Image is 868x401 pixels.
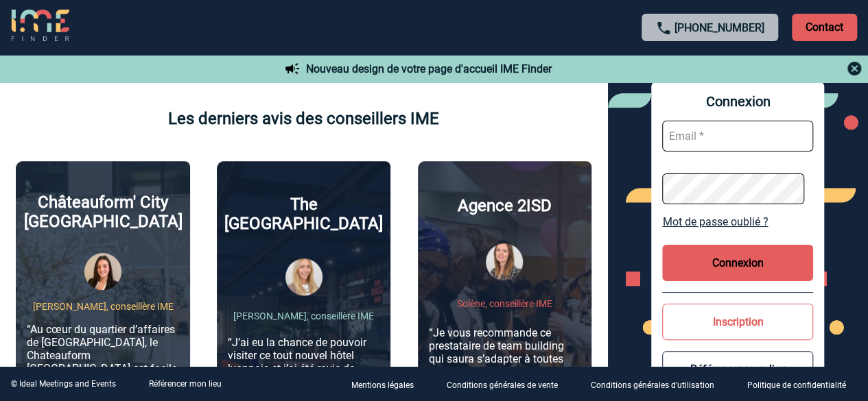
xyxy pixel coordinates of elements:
p: “J’ai eu la chance de pouvoir visiter ce tout nouvel hôtel lyonnais et j’ai été ravie de découvri... [228,336,379,401]
button: Inscription [662,304,813,340]
p: The [GEOGRAPHIC_DATA] [224,195,383,233]
button: Connexion [662,245,813,281]
a: Conditions générales d'utilisation [580,378,736,391]
a: [PHONE_NUMBER] [675,21,764,34]
p: [PERSON_NAME], conseillère IME [33,301,174,312]
p: Solène, conseillère IME [457,298,552,309]
div: © Ideal Meetings and Events [11,379,116,389]
a: Référencer mon lieu [149,379,222,389]
button: Référencer mon lieu [662,351,813,387]
img: call-24-px.png [655,20,672,36]
p: Agence 2ISD [458,196,552,215]
input: Email * [662,121,813,151]
p: Châteauform' City [GEOGRAPHIC_DATA] [24,193,183,231]
p: Conditions générales d'utilisation [591,380,714,390]
p: Conditions générales de vente [447,380,558,390]
a: Politique de confidentialité [736,378,868,391]
span: Connexion [662,93,813,110]
a: Mot de passe oublié ? [662,215,813,228]
a: Conditions générales de vente [436,378,580,391]
p: “Je vous recommande ce prestataire de team building qui saura s’adapter à toutes vos envies et à ... [429,326,580,391]
p: Mentions légales [351,380,414,390]
p: Politique de confidentialité [747,380,846,390]
a: Mentions légales [340,378,436,391]
p: [PERSON_NAME], conseillère IME [233,311,374,321]
p: Contact [792,14,857,41]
